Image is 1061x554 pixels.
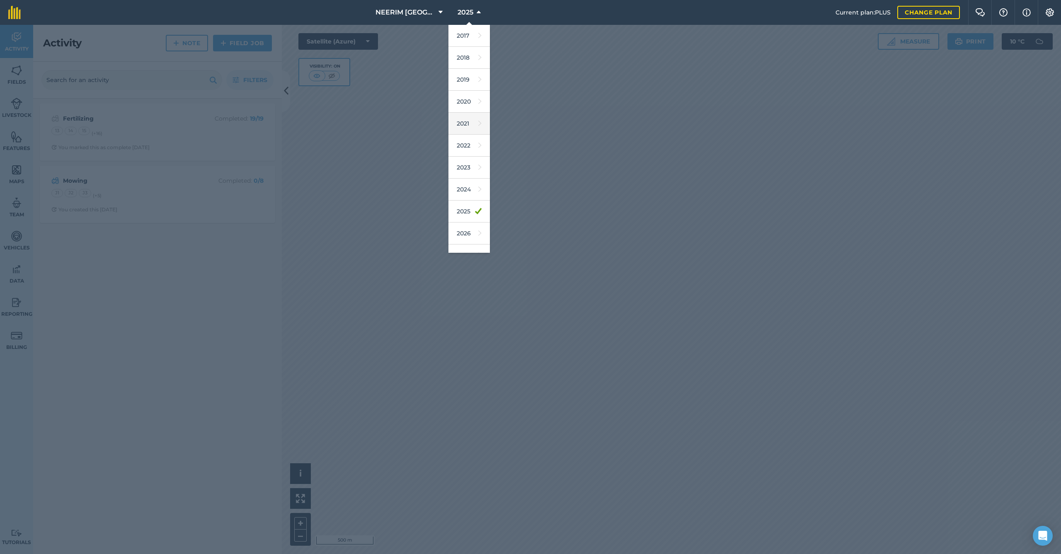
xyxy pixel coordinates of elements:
[448,47,490,69] a: 2018
[448,69,490,91] a: 2019
[975,8,985,17] img: Two speech bubbles overlapping with the left bubble in the forefront
[448,91,490,113] a: 2020
[836,8,891,17] span: Current plan : PLUS
[448,179,490,201] a: 2024
[448,113,490,135] a: 2021
[458,7,473,17] span: 2025
[897,6,960,19] a: Change plan
[448,201,490,223] a: 2025
[448,25,490,47] a: 2017
[375,7,435,17] span: NEERIM [GEOGRAPHIC_DATA]
[448,157,490,179] a: 2023
[1045,8,1055,17] img: A cog icon
[448,135,490,157] a: 2022
[998,8,1008,17] img: A question mark icon
[1033,526,1053,546] div: Open Intercom Messenger
[448,223,490,244] a: 2026
[8,6,21,19] img: fieldmargin Logo
[448,244,490,266] a: 2027
[1022,7,1031,17] img: svg+xml;base64,PHN2ZyB4bWxucz0iaHR0cDovL3d3dy53My5vcmcvMjAwMC9zdmciIHdpZHRoPSIxNyIgaGVpZ2h0PSIxNy...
